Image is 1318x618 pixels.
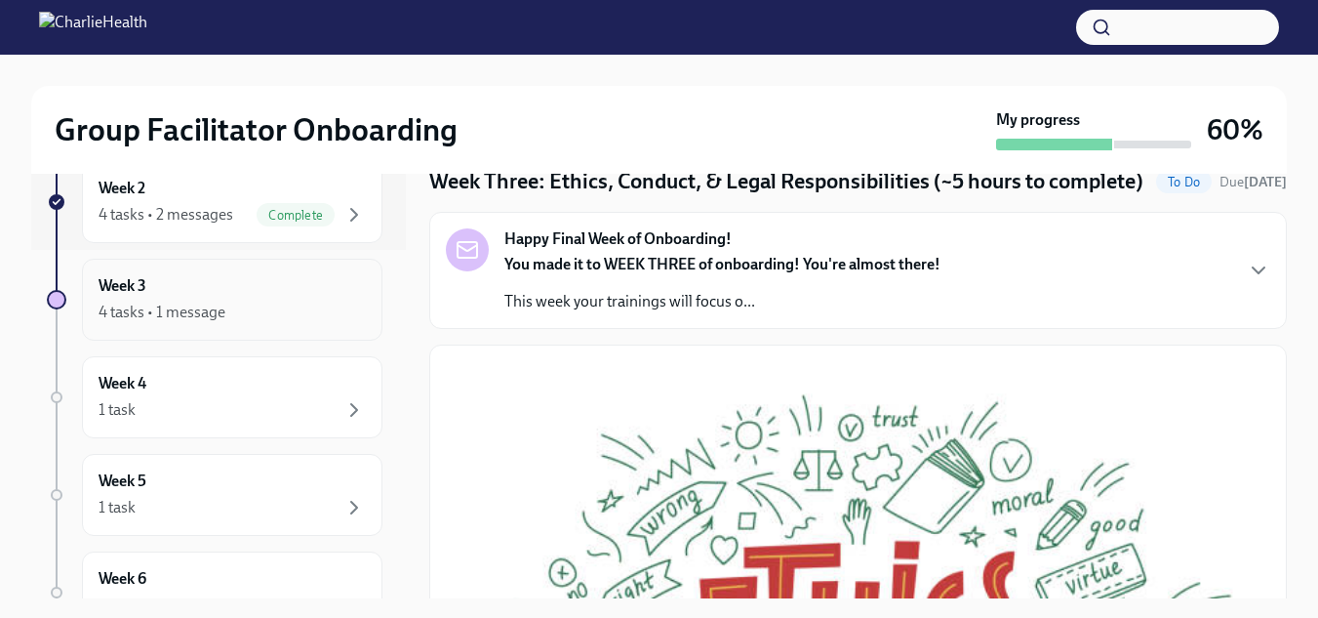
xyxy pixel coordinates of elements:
div: 1 task [99,399,136,421]
span: To Do [1156,175,1212,189]
a: Week 41 task [47,356,382,438]
a: Week 51 task [47,454,382,536]
strong: Happy Final Week of Onboarding! [504,228,732,250]
h3: 60% [1207,112,1263,147]
strong: You made it to WEEK THREE of onboarding! You're almost there! [504,255,940,273]
p: This week your trainings will focus o... [504,291,940,312]
span: October 6th, 2025 10:00 [1219,173,1287,191]
img: CharlieHealth [39,12,147,43]
span: Due [1219,174,1287,190]
div: 4 tasks • 2 messages [99,204,233,226]
h6: Week 3 [99,275,146,297]
div: 4 tasks • 1 message [99,302,225,323]
h6: Week 5 [99,471,146,492]
h6: Week 6 [99,568,146,590]
strong: My progress [996,109,1080,131]
strong: [DATE] [1244,174,1287,190]
h6: Week 2 [99,178,145,199]
a: Week 24 tasks • 2 messagesComplete [47,161,382,243]
h6: Week 4 [99,373,146,394]
span: Complete [257,208,335,223]
h4: Week Three: Ethics, Conduct, & Legal Responsibilities (~5 hours to complete) [429,167,1143,196]
a: Week 34 tasks • 1 message [47,259,382,341]
div: 1 task [99,497,136,518]
h2: Group Facilitator Onboarding [55,110,458,149]
div: 1 task [99,595,136,616]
